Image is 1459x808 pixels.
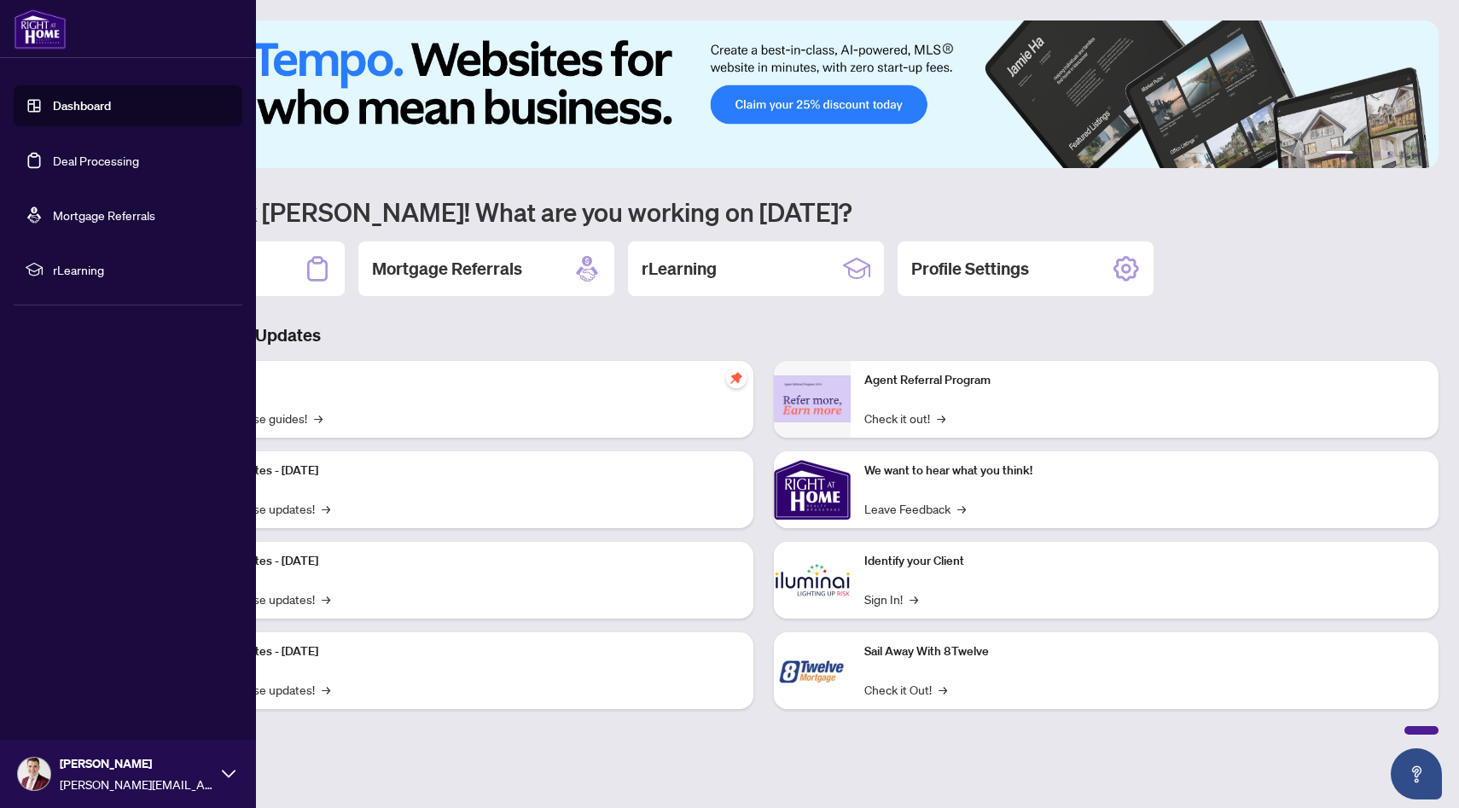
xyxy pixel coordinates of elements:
[18,758,50,790] img: Profile Icon
[1360,151,1367,158] button: 2
[372,257,522,281] h2: Mortgage Referrals
[60,754,213,773] span: [PERSON_NAME]
[1401,151,1408,158] button: 5
[774,375,851,422] img: Agent Referral Program
[864,552,1425,571] p: Identify your Client
[864,462,1425,480] p: We want to hear what you think!
[53,98,111,113] a: Dashboard
[1387,151,1394,158] button: 4
[60,775,213,793] span: [PERSON_NAME][EMAIL_ADDRESS][DOMAIN_NAME]
[642,257,717,281] h2: rLearning
[322,680,330,699] span: →
[774,451,851,528] img: We want to hear what you think!
[939,680,947,699] span: →
[1415,151,1421,158] button: 6
[314,409,323,427] span: →
[1391,748,1442,799] button: Open asap
[937,409,945,427] span: →
[89,323,1439,347] h3: Brokerage & Industry Updates
[957,499,966,518] span: →
[53,153,139,168] a: Deal Processing
[726,368,747,388] span: pushpin
[53,260,230,279] span: rLearning
[179,552,740,571] p: Platform Updates - [DATE]
[864,590,918,608] a: Sign In!→
[1326,151,1353,158] button: 1
[864,409,945,427] a: Check it out!→
[322,499,330,518] span: →
[179,462,740,480] p: Platform Updates - [DATE]
[864,642,1425,661] p: Sail Away With 8Twelve
[774,542,851,619] img: Identify your Client
[864,680,947,699] a: Check it Out!→
[53,207,155,223] a: Mortgage Referrals
[910,590,918,608] span: →
[322,590,330,608] span: →
[774,632,851,709] img: Sail Away With 8Twelve
[89,195,1439,228] h1: Welcome back [PERSON_NAME]! What are you working on [DATE]?
[911,257,1029,281] h2: Profile Settings
[179,642,740,661] p: Platform Updates - [DATE]
[179,371,740,390] p: Self-Help
[864,371,1425,390] p: Agent Referral Program
[1374,151,1381,158] button: 3
[864,499,966,518] a: Leave Feedback→
[89,20,1439,168] img: Slide 0
[14,9,67,49] img: logo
